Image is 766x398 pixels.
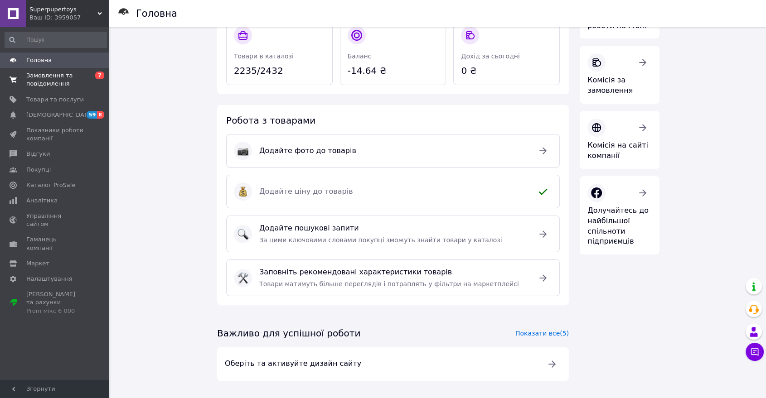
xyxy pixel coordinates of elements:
[26,275,73,283] span: Налаштування
[26,181,75,189] span: Каталог ProSale
[26,56,52,64] span: Головна
[26,212,84,228] span: Управління сайтом
[225,359,536,369] span: Оберіть та активуйте дизайн сайту
[226,115,315,126] span: Робота з товарами
[587,11,647,30] span: Показники роботи на Prom
[515,330,569,337] a: Показати все (5)
[217,328,360,339] span: Важливо для успішної роботи
[348,64,439,77] span: -14.64 ₴
[238,186,248,197] img: :moneybag:
[26,290,84,315] span: [PERSON_NAME] та рахунки
[226,175,560,208] a: :moneybag:Додайте ціну до товарів
[5,32,107,48] input: Пошук
[587,76,633,95] span: Комісія за замовлення
[587,141,648,160] span: Комісія на сайті компанії
[136,8,177,19] h1: Головна
[226,134,560,168] a: :camera:Додайте фото до товарів
[97,111,104,119] span: 8
[87,111,97,119] span: 59
[238,229,248,240] img: :mag:
[234,64,325,77] span: 2235/2432
[259,236,502,244] span: За цими ключовими словами покупці зможуть знайти товари у каталозі
[259,267,527,278] span: Заповніть рекомендовані характеристики товарів
[259,146,527,156] span: Додайте фото до товарів
[26,126,84,143] span: Показники роботи компанії
[226,216,560,252] a: :mag:Додайте пошукові запитиЗа цими ключовими словами покупці зможуть знайти товари у каталозі
[26,96,84,104] span: Товари та послуги
[26,111,93,119] span: [DEMOGRAPHIC_DATA]
[580,111,659,169] a: Комісія на сайті компанії
[461,53,519,60] span: Дохід за сьогодні
[580,46,659,104] a: Комісія за замовлення
[26,235,84,252] span: Гаманець компанії
[26,72,84,88] span: Замовлення та повідомлення
[226,259,560,296] a: :hammer_and_wrench:Заповніть рекомендовані характеристики товарівТовари матимуть більше перегляді...
[238,273,248,283] img: :hammer_and_wrench:
[580,176,659,254] a: Долучайтесь до найбільшої спільноти підприємців
[238,145,248,156] img: :camera:
[746,343,764,361] button: Чат з покупцем
[259,280,519,288] span: Товари матимуть більше переглядів і потраплять у фільтри на маркетплейсі
[587,206,649,246] span: Долучайтесь до найбільшої спільноти підприємців
[29,14,109,22] div: Ваш ID: 3959057
[26,307,84,315] div: Prom мікс 6 000
[461,64,552,77] span: 0 ₴
[29,5,97,14] span: Superpupertoys
[26,259,49,268] span: Маркет
[26,197,58,205] span: Аналітика
[259,187,527,197] span: Додайте ціну до товарів
[348,53,372,60] span: Баланс
[234,53,294,60] span: Товари в каталозі
[26,166,51,174] span: Покупці
[95,72,104,79] span: 7
[26,150,50,158] span: Відгуки
[217,347,569,381] a: Оберіть та активуйте дизайн сайту
[259,223,527,234] span: Додайте пошукові запити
